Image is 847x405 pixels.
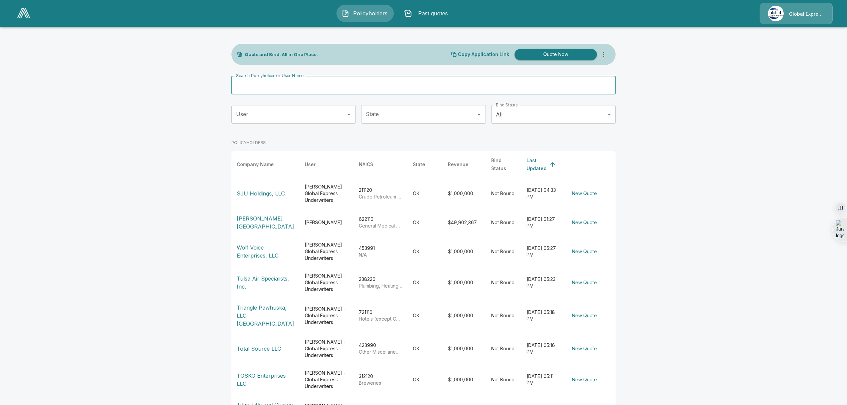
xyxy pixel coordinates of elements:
td: [DATE] 05:18 PM [521,298,564,333]
div: NAICS [359,160,373,168]
div: [PERSON_NAME] - Global Express Underwriters [305,306,348,326]
p: Plumbing, Heating, and Air-Conditioning Contractors [359,283,402,289]
a: Quote Now [512,49,597,60]
button: New Quote [569,246,600,258]
img: Policyholders Icon [341,9,349,17]
p: Tulsa Air Specialists, Inc. [237,275,294,291]
div: Last Updated [527,156,547,172]
td: [DATE] 01:27 PM [521,209,564,236]
div: [PERSON_NAME] - Global Express Underwriters [305,183,348,204]
div: [PERSON_NAME] - Global Express Underwriters [305,242,348,262]
td: OK [407,178,443,209]
td: OK [407,209,443,236]
button: Open [344,110,353,119]
td: [DATE] 05:23 PM [521,267,564,298]
button: Past quotes IconPast quotes [399,5,457,22]
div: 721110 [359,309,402,322]
td: Not Bound [486,209,521,236]
td: $1,000,000 [443,267,486,298]
label: Search Policyholder or User Name [236,73,303,78]
p: SJU Holdings, LLC [237,189,285,197]
td: [DATE] 05:11 PM [521,364,564,395]
td: OK [407,236,443,267]
button: New Quote [569,217,600,229]
img: AA Logo [17,8,30,18]
button: New Quote [569,310,600,322]
p: Breweries [359,380,402,386]
td: OK [407,267,443,298]
button: New Quote [569,277,600,289]
button: New Quote [569,343,600,355]
div: All [491,105,616,124]
div: 453991 [359,245,402,258]
td: OK [407,333,443,364]
td: $1,000,000 [443,333,486,364]
p: Copy Application Link [458,52,509,57]
p: Wolf Voice Enterprises, LLC [237,244,294,260]
span: Past quotes [415,9,452,17]
td: Not Bound [486,298,521,333]
p: TOSKO Enterprises LLC [237,372,294,388]
td: $1,000,000 [443,364,486,395]
p: Quote and Bind. All in One Place. [245,52,318,57]
button: more [597,48,610,61]
p: General Medical and Surgical Hospitals [359,223,402,229]
td: [DATE] 04:33 PM [521,178,564,209]
button: New Quote [569,374,600,386]
td: [DATE] 05:27 PM [521,236,564,267]
p: Total Source LLC [237,345,281,353]
td: Not Bound [486,333,521,364]
th: Bind Status [486,151,521,178]
button: Quote Now [515,49,597,60]
div: State [413,160,425,168]
button: Policyholders IconPolicyholders [336,5,394,22]
button: New Quote [569,187,600,200]
div: [PERSON_NAME] - Global Express Underwriters [305,370,348,390]
td: $1,000,000 [443,236,486,267]
td: OK [407,298,443,333]
div: [PERSON_NAME] - Global Express Underwriters [305,273,348,293]
td: $1,000,000 [443,178,486,209]
div: 211120 [359,187,402,200]
td: [DATE] 05:16 PM [521,333,564,364]
button: Open [474,110,484,119]
a: Agency IconGlobal Express Underwriters [760,3,833,24]
span: Policyholders [352,9,389,17]
td: Not Bound [486,364,521,395]
p: Hotels (except Casino Hotels) and Motels [359,316,402,322]
td: Not Bound [486,178,521,209]
div: 622110 [359,216,402,229]
p: Global Express Underwriters [789,11,824,17]
p: N/A [359,252,402,258]
div: 238220 [359,276,402,289]
div: [PERSON_NAME] - Global Express Underwriters [305,339,348,359]
td: OK [407,364,443,395]
p: POLICYHOLDERS [231,140,266,146]
td: $49,902,367 [443,209,486,236]
img: Past quotes Icon [404,9,412,17]
p: Other Miscellaneous Durable Goods Merchant Wholesalers [359,349,402,355]
img: Agency Icon [768,6,784,21]
div: User [305,160,315,168]
div: 312120 [359,373,402,386]
td: Not Bound [486,236,521,267]
div: 423990 [359,342,402,355]
p: Crude Petroleum Extraction [359,193,402,200]
p: [PERSON_NAME][GEOGRAPHIC_DATA] [237,215,294,231]
div: [PERSON_NAME] [305,219,348,226]
td: Not Bound [486,267,521,298]
p: Triangle Pawhuska, LLC [GEOGRAPHIC_DATA] [237,304,294,328]
div: Revenue [448,160,469,168]
div: Company Name [237,160,274,168]
label: Bind Status [496,102,518,108]
td: $1,000,000 [443,298,486,333]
